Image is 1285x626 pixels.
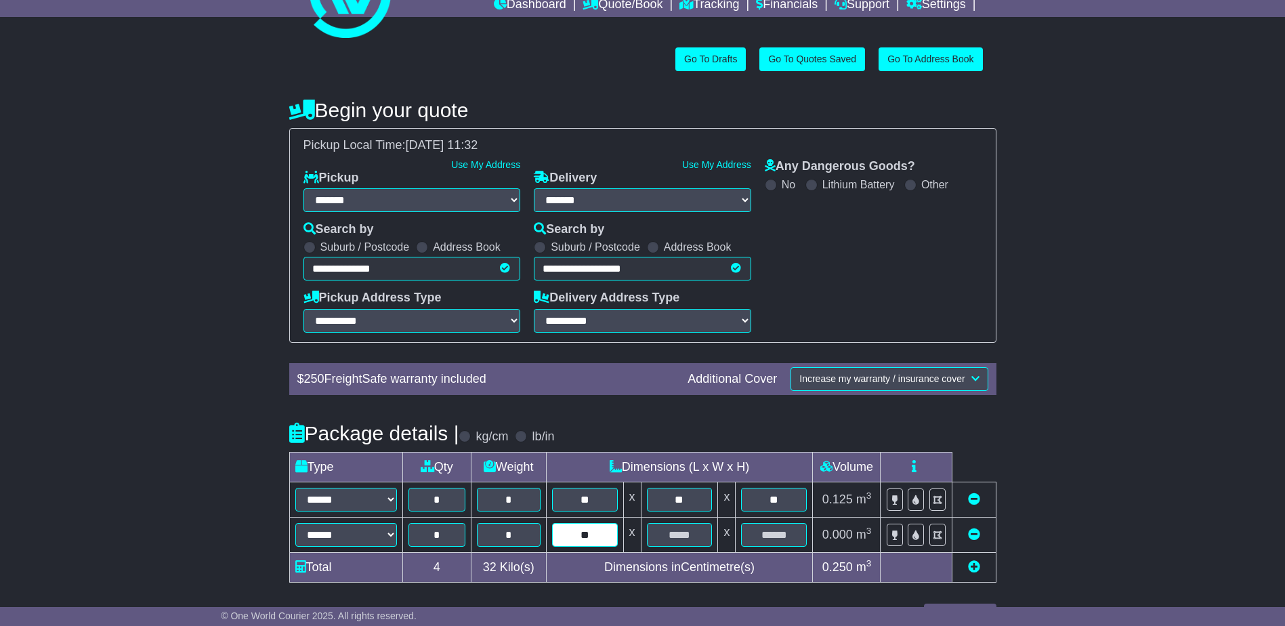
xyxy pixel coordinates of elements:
sup: 3 [866,558,872,568]
label: Delivery Address Type [534,291,679,306]
span: m [856,493,872,506]
a: Add new item [968,560,980,574]
span: 0.250 [822,560,853,574]
span: [DATE] 11:32 [406,138,478,152]
span: m [856,560,872,574]
a: Use My Address [682,159,751,170]
span: 32 [483,560,497,574]
h4: Begin your quote [289,99,996,121]
td: 4 [402,552,471,582]
sup: 3 [866,526,872,536]
sup: 3 [866,491,872,501]
span: m [856,528,872,541]
label: Address Book [664,241,732,253]
div: Additional Cover [681,372,784,387]
td: Qty [402,452,471,482]
label: Suburb / Postcode [320,241,410,253]
a: Go To Quotes Saved [759,47,865,71]
td: x [623,482,641,517]
label: Search by [534,222,604,237]
label: Address Book [433,241,501,253]
div: $ FreightSafe warranty included [291,372,681,387]
div: Pickup Local Time: [297,138,989,153]
td: Weight [471,452,546,482]
td: x [718,482,736,517]
a: Remove this item [968,528,980,541]
label: No [782,178,795,191]
a: Go To Drafts [675,47,746,71]
a: Remove this item [968,493,980,506]
label: Other [921,178,948,191]
label: Lithium Battery [822,178,895,191]
label: Any Dangerous Goods? [765,159,915,174]
label: Pickup [303,171,359,186]
label: Delivery [534,171,597,186]
h4: Package details | [289,422,459,444]
label: Pickup Address Type [303,291,442,306]
span: 0.125 [822,493,853,506]
td: Kilo(s) [471,552,546,582]
label: Search by [303,222,374,237]
td: x [718,517,736,552]
td: Type [289,452,402,482]
label: Suburb / Postcode [551,241,640,253]
td: Dimensions in Centimetre(s) [546,552,813,582]
label: kg/cm [476,430,508,444]
span: 0.000 [822,528,853,541]
span: Increase my warranty / insurance cover [799,373,965,384]
label: lb/in [532,430,554,444]
a: Go To Address Book [879,47,982,71]
td: x [623,517,641,552]
a: Use My Address [451,159,520,170]
button: Increase my warranty / insurance cover [791,367,988,391]
td: Volume [813,452,881,482]
td: Dimensions (L x W x H) [546,452,813,482]
span: 250 [304,372,324,385]
td: Total [289,552,402,582]
span: © One World Courier 2025. All rights reserved. [221,610,417,621]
